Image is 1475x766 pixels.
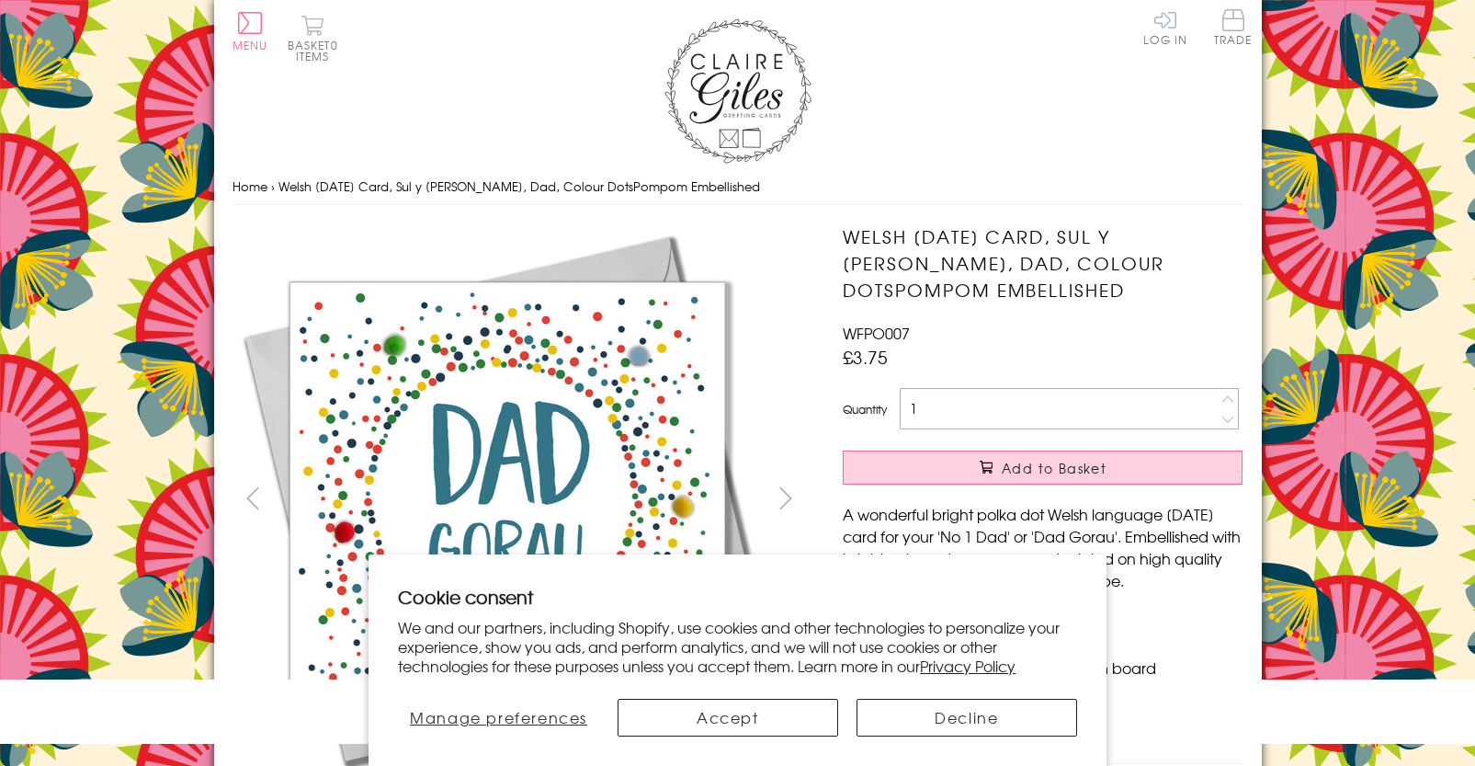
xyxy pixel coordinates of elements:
p: A wonderful bright polka dot Welsh language [DATE] card for your 'No 1 Dad' or 'Dad Gorau'. Embel... [843,503,1242,591]
nav: breadcrumbs [233,168,1243,206]
span: £3.75 [843,344,888,370]
button: prev [233,477,274,519]
button: Manage preferences [398,699,599,737]
button: Basket0 items [288,15,338,62]
span: Welsh [DATE] Card, Sul y [PERSON_NAME], Dad, Colour DotsPompom Embellished [278,177,760,195]
a: Home [233,177,267,195]
label: Quantity [843,401,887,417]
span: WFPO007 [843,322,910,344]
button: Accept [618,699,838,737]
span: Trade [1214,9,1253,45]
a: Privacy Policy [920,655,1015,677]
button: Decline [857,699,1077,737]
h1: Welsh [DATE] Card, Sul y [PERSON_NAME], Dad, Colour DotsPompom Embellished [843,223,1242,303]
span: Manage preferences [410,706,587,728]
span: Add to Basket [1002,459,1106,477]
a: Trade [1214,9,1253,49]
button: next [765,477,806,519]
img: Welsh Father's Day Card, Sul y Tadau Hapus, Dad, Colour DotsPompom Embellished [806,223,1357,692]
button: Menu [233,12,268,51]
p: We and our partners, including Shopify, use cookies and other technologies to personalize your ex... [398,618,1077,675]
h2: Cookie consent [398,584,1077,610]
img: Claire Giles Greetings Cards [664,18,811,164]
button: Add to Basket [843,451,1242,485]
span: › [271,177,275,195]
span: 0 items [296,37,338,64]
span: Menu [233,37,268,53]
a: Log In [1143,9,1187,45]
